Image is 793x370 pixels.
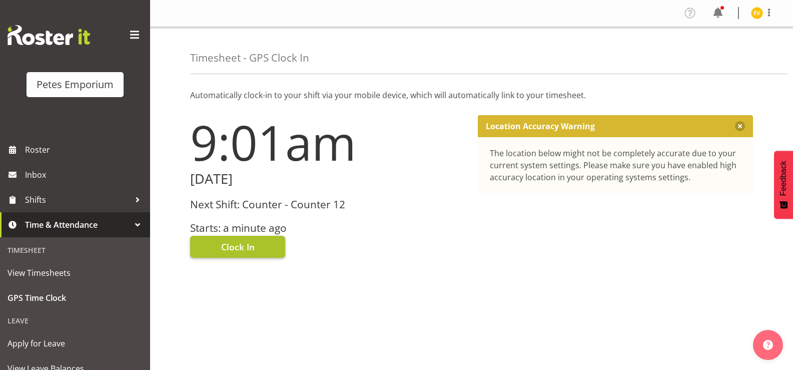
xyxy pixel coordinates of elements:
[3,240,148,260] div: Timesheet
[25,167,145,182] span: Inbox
[751,7,763,19] img: eva-vailini10223.jpg
[779,161,788,196] span: Feedback
[8,25,90,45] img: Rosterit website logo
[8,336,143,351] span: Apply for Leave
[37,77,114,92] div: Petes Emporium
[25,217,130,232] span: Time & Attendance
[190,222,466,234] h3: Starts: a minute ago
[190,199,466,210] h3: Next Shift: Counter - Counter 12
[25,192,130,207] span: Shifts
[190,52,309,64] h4: Timesheet - GPS Clock In
[763,340,773,350] img: help-xxl-2.png
[774,151,793,219] button: Feedback - Show survey
[221,240,255,253] span: Clock In
[190,236,285,258] button: Clock In
[190,115,466,169] h1: 9:01am
[3,285,148,310] a: GPS Time Clock
[3,310,148,331] div: Leave
[8,265,143,280] span: View Timesheets
[190,171,466,187] h2: [DATE]
[490,147,741,183] div: The location below might not be completely accurate due to your current system settings. Please m...
[3,260,148,285] a: View Timesheets
[3,331,148,356] a: Apply for Leave
[190,89,753,101] p: Automatically clock-in to your shift via your mobile device, which will automatically link to you...
[735,121,745,131] button: Close message
[8,290,143,305] span: GPS Time Clock
[25,142,145,157] span: Roster
[486,121,595,131] p: Location Accuracy Warning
